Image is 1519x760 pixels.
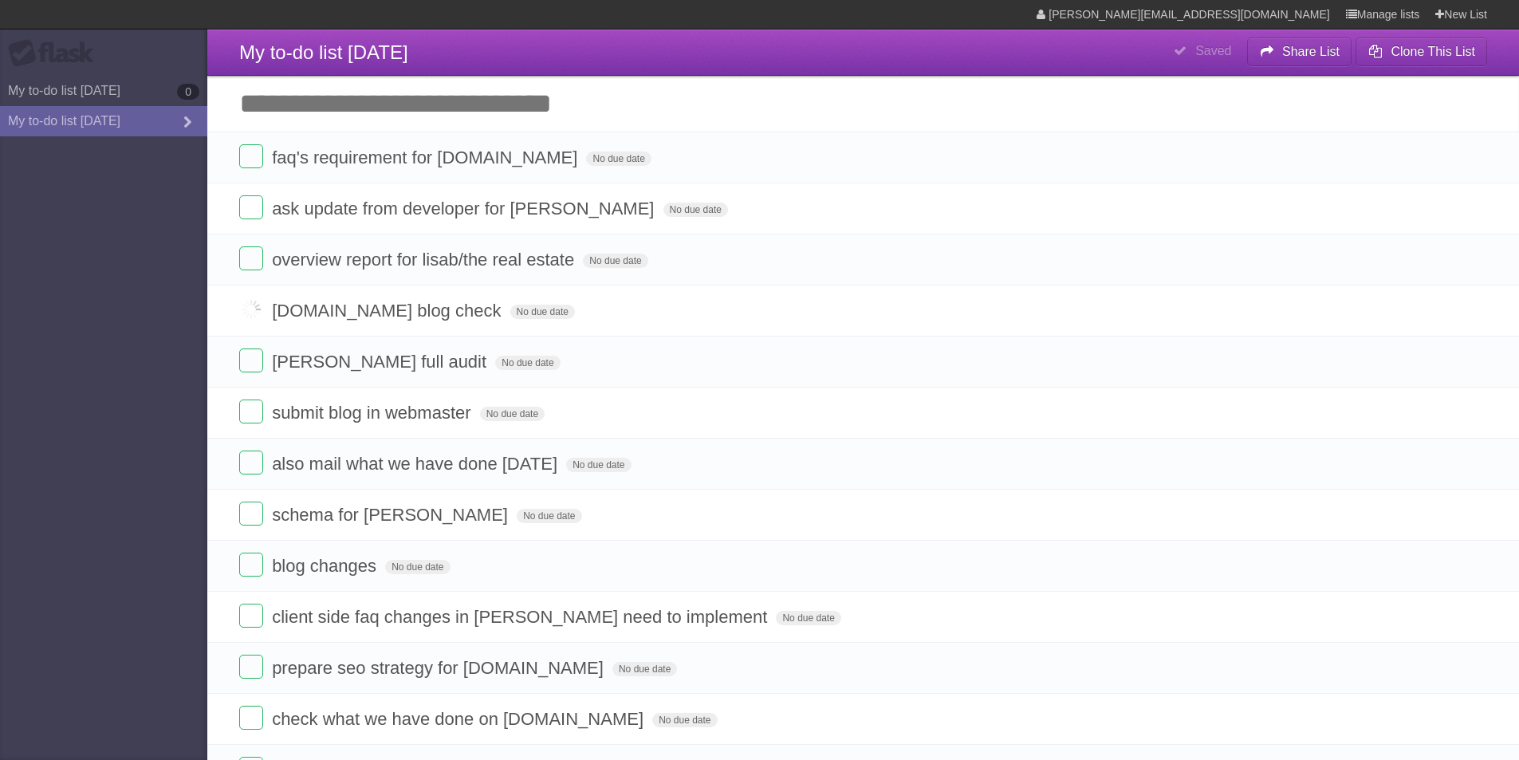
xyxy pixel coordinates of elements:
label: Done [239,297,263,321]
span: No due date [495,356,560,370]
label: Done [239,655,263,679]
label: Done [239,502,263,526]
span: also mail what we have done [DATE] [272,454,561,474]
label: Done [239,553,263,577]
label: Done [239,706,263,730]
span: No due date [776,611,840,625]
span: blog changes [272,556,380,576]
label: Done [239,451,263,475]
span: ask update from developer for [PERSON_NAME] [272,199,658,219]
span: prepare seo strategy for [DOMAIN_NAME] [272,658,608,678]
span: overview report for lisab/the real estate [272,250,578,270]
span: [PERSON_NAME] full audit [272,352,490,372]
span: No due date [510,305,575,319]
span: No due date [663,203,728,217]
b: 0 [177,84,199,100]
span: My to-do list [DATE] [239,41,408,63]
span: faq's requirement for [DOMAIN_NAME] [272,148,581,167]
span: check what we have done on [DOMAIN_NAME] [272,709,647,729]
span: No due date [612,662,677,676]
span: client side faq changes in [PERSON_NAME] need to implement [272,607,771,627]
b: Clone This List [1391,45,1475,58]
label: Done [239,400,263,423]
label: Done [239,246,263,270]
label: Done [239,604,263,628]
span: No due date [480,407,545,421]
button: Clone This List [1356,37,1487,66]
span: No due date [385,560,450,574]
label: Done [239,144,263,168]
span: No due date [517,509,581,523]
span: No due date [583,254,647,268]
b: Share List [1282,45,1340,58]
label: Done [239,195,263,219]
span: submit blog in webmaster [272,403,474,423]
span: [DOMAIN_NAME] blog check [272,301,505,321]
span: No due date [586,152,651,166]
span: schema for [PERSON_NAME] [272,505,512,525]
b: Saved [1195,44,1231,57]
label: Done [239,348,263,372]
button: Share List [1247,37,1352,66]
div: Flask [8,39,104,68]
span: No due date [652,713,717,727]
span: No due date [566,458,631,472]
